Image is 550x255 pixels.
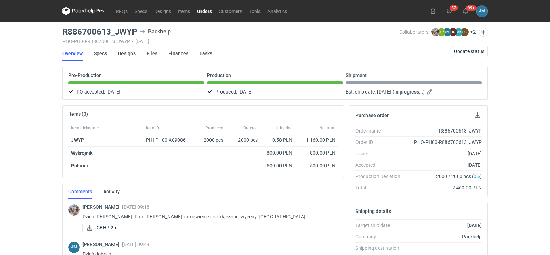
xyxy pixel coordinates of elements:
div: Est. ship date: [346,88,482,96]
div: 0.58 PLN [263,137,292,144]
div: Joanna Myślak [68,242,80,253]
div: PHO-PH00-R886700613_JWYP [DATE] [62,39,399,44]
a: RFQs [112,7,131,15]
strong: In progress... [394,89,423,95]
div: Shipping destination [355,245,406,252]
strong: Wykrojnik [71,150,92,156]
span: Ordered [243,125,258,131]
span: • [132,39,134,44]
a: Comments [68,184,92,199]
a: Customers [215,7,246,15]
div: 800.00 PLN [298,149,335,156]
div: PHO-PH00-R886700613_JWYP [406,139,482,146]
p: Production [207,72,231,78]
div: Issued [355,150,406,157]
button: Edit estimated shipping date [426,88,434,96]
h3: R886700613_JWYP [62,28,137,36]
img: Michał Palasek [68,204,80,216]
button: Download PO [473,111,482,119]
img: Michał Palasek [431,28,440,36]
span: Collaborators [399,29,429,35]
div: 2 460.00 PLN [406,184,482,191]
a: Tools [246,7,264,15]
div: [DATE] [406,150,482,157]
h2: Shipping details [355,208,391,214]
a: Items [175,7,194,15]
svg: Packhelp Pro [62,7,104,15]
div: Total [355,184,406,191]
div: Accepted [355,161,406,168]
a: CBHP-2.docx [82,224,128,232]
a: Tasks [199,46,212,61]
a: Finances [168,46,188,61]
button: 99+ [460,6,471,17]
span: Unit price [275,125,292,131]
div: Packhelp [140,28,171,36]
div: Produced: [207,88,343,96]
span: Produced [205,125,223,131]
a: Designs [151,7,175,15]
div: Joanna Myślak [476,6,488,17]
span: [DATE] [106,88,120,96]
a: Activity [103,184,120,199]
div: 500.00 PLN [263,162,292,169]
strong: [DATE] [467,223,482,228]
div: 2000 pcs [226,134,261,147]
span: [DATE] [238,88,253,96]
a: Specs [94,46,107,61]
a: Files [147,46,157,61]
div: Order name [355,127,406,134]
figcaption: JM [68,242,80,253]
button: 37 [444,6,455,17]
a: Orders [194,7,215,15]
a: Specs [131,7,151,15]
a: Analytics [264,7,291,15]
span: [PERSON_NAME] [82,242,122,247]
a: JWYP [71,137,84,143]
div: [DATE] [406,161,482,168]
div: Order ID [355,139,406,146]
p: Pre-Production [68,72,102,78]
span: 2000 / 2000 pcs ( ) [436,173,482,180]
span: [DATE] 09:18 [122,204,149,210]
div: 1 160.00 PLN [298,137,335,144]
span: Item nickname [71,125,99,131]
p: Shipment [346,72,367,78]
span: [PERSON_NAME] [82,204,122,210]
h2: Items (3) [68,111,88,117]
span: [DATE] 09:49 [122,242,149,247]
strong: Polimer [71,163,88,168]
div: 500.00 PLN [298,162,335,169]
a: Designs [118,46,136,61]
span: Item ID [146,125,159,131]
span: CBHP-2.docx [97,224,122,232]
span: 0% [474,174,480,179]
div: 800.00 PLN [263,149,292,156]
div: Packhelp [406,233,482,240]
div: Production Deviation [355,173,406,180]
p: Dzień [PERSON_NAME]. Pani [PERSON_NAME] zamówienie do załączonej wyceny. [GEOGRAPHIC_DATA] [82,213,333,221]
div: PO accepted: [68,88,204,96]
h2: Purchase order [355,112,389,118]
em: ) [423,89,425,95]
div: Target ship date [355,222,406,229]
span: [DATE] [377,88,391,96]
div: R886700613_JWYP [406,127,482,134]
div: PHI-PH00-A09086 [146,137,192,144]
em: ( [393,89,394,95]
button: JM [476,6,488,17]
div: 2000 pcs [195,134,226,147]
div: Company [355,233,406,240]
span: Net total [319,125,335,131]
a: Overview [62,46,83,61]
